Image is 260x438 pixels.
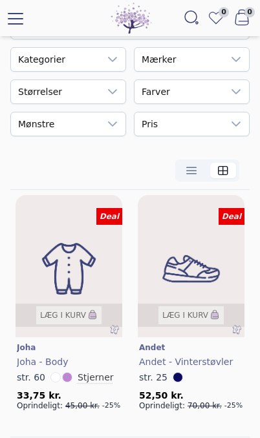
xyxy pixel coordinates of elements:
a: Andet - Vinterstøvler [139,355,243,368]
div: Deal [219,208,244,225]
button: 0 [229,6,255,30]
span: 52,50 kr. [139,390,184,401]
span: 33,75 kr. [17,390,61,401]
a: Andet [139,342,243,353]
a: 0 [203,6,229,30]
img: Børnetøj [16,195,122,342]
span: Læg i kurv [40,310,86,320]
p: -25% [102,401,120,411]
span: Joha - Body [17,357,68,367]
a: minitopolis-no-image-shoes-placeholderminitopolis-no-image-shoes-placeholderDealLæg i kurv [138,195,244,337]
p: Oprindeligt: [17,401,63,411]
a: Joha - Body [17,355,121,368]
button: Læg i kurv [36,306,102,324]
span: 45,00 kr. [65,401,100,410]
span: Læg i kurv [162,310,208,320]
div: Deal [96,208,122,225]
span: Joha [17,343,36,352]
img: minitopolis-no-image-shoes-placeholder [138,195,244,342]
span: str. 60 [17,372,45,382]
span: str. 25 [139,372,168,382]
span: 70,00 kr. [188,401,222,410]
button: Læg i kurv [158,306,224,324]
img: Minitopolis logo [90,3,172,34]
button: Stjerner [78,371,114,384]
a: Joha [17,342,121,353]
span: 0 [244,7,255,17]
p: -25% [224,401,243,411]
span: Andet - Vinterstøvler [139,357,233,367]
a: BørnetøjBørnetøjDealLæg i kurv [16,195,122,337]
p: Oprindeligt: [139,401,185,411]
span: 0 [219,7,229,17]
span: Andet [139,343,165,352]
